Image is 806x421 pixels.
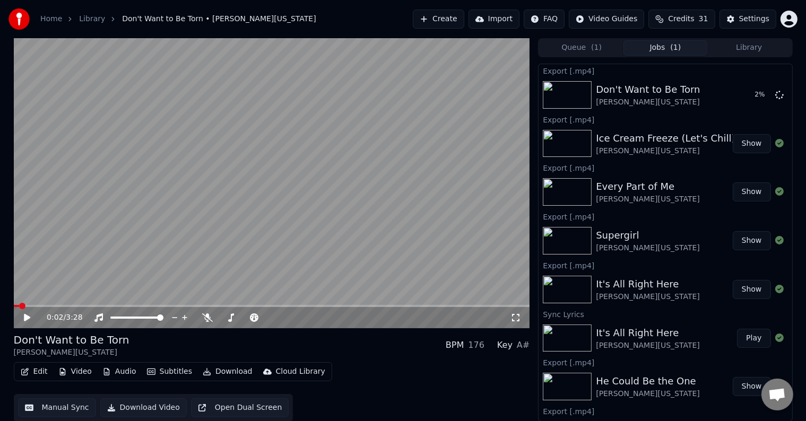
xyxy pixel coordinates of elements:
span: ( 1 ) [591,42,602,53]
div: [PERSON_NAME][US_STATE] [596,243,700,253]
div: [PERSON_NAME][US_STATE] [14,347,129,358]
button: Download [198,364,257,379]
button: Manual Sync [18,398,96,417]
div: Export [.mp4] [539,356,792,369]
span: ( 1 ) [670,42,681,53]
div: A# [517,339,530,352]
button: Audio [98,364,141,379]
button: Video Guides [569,10,644,29]
div: Don't Want to Be Torn [14,332,129,347]
button: Video [54,364,96,379]
div: [PERSON_NAME][US_STATE] [596,340,700,351]
button: Subtitles [143,364,196,379]
button: Edit [16,364,52,379]
div: Sync Lyrics [539,308,792,320]
div: It's All Right Here [596,326,700,340]
button: Create [413,10,464,29]
div: 176 [468,339,484,352]
a: Library [79,14,105,24]
button: Show [733,280,771,299]
a: Home [40,14,62,24]
div: Supergirl [596,228,700,243]
button: Jobs [623,40,707,56]
div: Export [.mp4] [539,161,792,174]
button: Credits31 [648,10,715,29]
button: Library [707,40,791,56]
div: Settings [739,14,769,24]
button: Queue [540,40,623,56]
button: Play [737,329,770,348]
div: Export [.mp4] [539,64,792,77]
nav: breadcrumb [40,14,316,24]
button: Show [733,231,771,250]
button: FAQ [524,10,565,29]
div: Export [.mp4] [539,210,792,223]
div: [PERSON_NAME][US_STATE] [596,146,735,156]
div: Every Part of Me [596,179,700,194]
button: Settings [720,10,776,29]
div: BPM [446,339,464,352]
span: 0:02 [47,312,63,323]
button: Show [733,134,771,153]
div: Cloud Library [276,366,325,377]
button: Download Video [100,398,187,417]
div: He Could Be the One [596,374,700,389]
div: Export [.mp4] [539,259,792,271]
div: 2 % [755,91,771,99]
button: Import [469,10,519,29]
span: 31 [699,14,708,24]
div: Open chat [761,379,793,410]
div: Export [.mp4] [539,113,792,126]
div: / [47,312,72,323]
img: youka [8,8,30,30]
div: Export [.mp4] [539,405,792,417]
div: [PERSON_NAME][US_STATE] [596,194,700,205]
span: 3:28 [66,312,82,323]
button: Show [733,377,771,396]
div: [PERSON_NAME][US_STATE] [596,292,700,302]
div: [PERSON_NAME][US_STATE] [596,389,700,399]
div: Ice Cream Freeze (Let's Chill) [596,131,735,146]
div: Key [497,339,513,352]
div: Don't Want to Be Torn [596,82,700,97]
button: Show [733,182,771,201]
div: It's All Right Here [596,277,700,292]
span: Don't Want to Be Torn • [PERSON_NAME][US_STATE] [122,14,316,24]
button: Open Dual Screen [191,398,289,417]
span: Credits [668,14,694,24]
div: [PERSON_NAME][US_STATE] [596,97,700,108]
